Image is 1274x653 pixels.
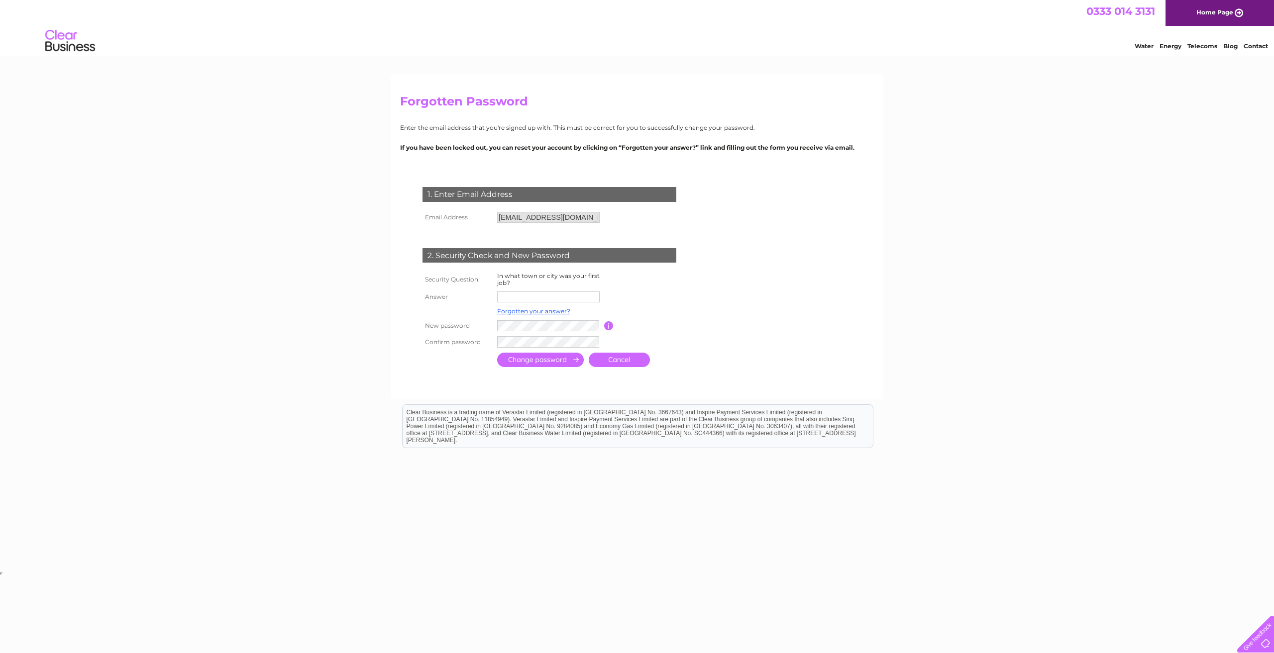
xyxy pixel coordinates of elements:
[497,353,584,367] input: Submit
[497,272,600,286] label: In what town or city was your first job?
[1187,42,1217,50] a: Telecoms
[1135,42,1154,50] a: Water
[497,307,570,315] a: Forgotten your answer?
[1244,42,1268,50] a: Contact
[403,5,873,48] div: Clear Business is a trading name of Verastar Limited (registered in [GEOGRAPHIC_DATA] No. 3667643...
[420,270,495,289] th: Security Question
[589,353,650,367] a: Cancel
[1160,42,1181,50] a: Energy
[400,143,874,152] p: If you have been locked out, you can reset your account by clicking on “Forgotten your answer?” l...
[1086,5,1155,17] a: 0333 014 3131
[400,123,874,132] p: Enter the email address that you're signed up with. This must be correct for you to successfully ...
[1223,42,1238,50] a: Blog
[420,289,495,305] th: Answer
[400,94,874,113] h2: Forgotten Password
[45,26,96,56] img: logo.png
[420,209,495,225] th: Email Address
[423,187,676,202] div: 1. Enter Email Address
[423,248,676,263] div: 2. Security Check and New Password
[420,318,495,334] th: New password
[420,334,495,350] th: Confirm password
[604,321,614,330] input: Information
